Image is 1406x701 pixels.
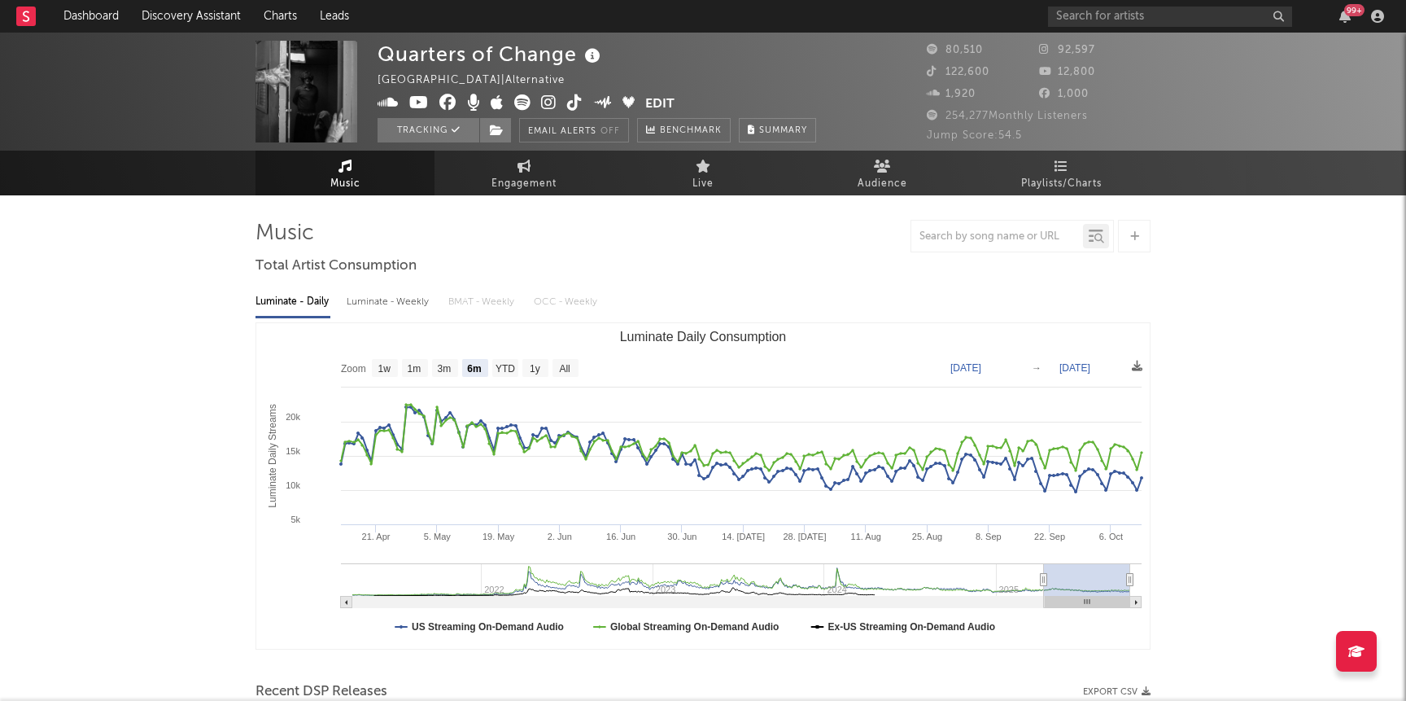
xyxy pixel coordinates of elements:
[620,330,787,344] text: Luminate Daily Consumption
[1048,7,1292,27] input: Search for artists
[828,621,996,633] text: Ex-US Streaming On-Demand Audio
[362,532,391,541] text: 21. Apr
[645,94,675,115] button: Edit
[290,515,300,524] text: 5k
[378,71,583,90] div: [GEOGRAPHIC_DATA] | Alternative
[722,532,765,541] text: 14. [DATE]
[1034,532,1065,541] text: 22. Sep
[347,288,432,316] div: Luminate - Weekly
[667,532,696,541] text: 30. Jun
[255,151,434,195] a: Music
[613,151,793,195] a: Live
[496,363,515,375] text: YTD
[660,121,722,141] span: Benchmark
[1032,362,1041,374] text: →
[1099,532,1123,541] text: 6. Oct
[927,130,1022,141] span: Jump Score: 54.5
[530,363,540,375] text: 1y
[912,532,942,541] text: 25. Aug
[1339,10,1351,23] button: 99+
[491,174,557,194] span: Engagement
[610,621,779,633] text: Global Streaming On-Demand Audio
[286,446,300,456] text: 15k
[600,127,620,136] em: Off
[519,118,629,142] button: Email AlertsOff
[1039,89,1089,99] span: 1,000
[255,288,330,316] div: Luminate - Daily
[438,363,452,375] text: 3m
[548,532,572,541] text: 2. Jun
[1039,45,1095,55] span: 92,597
[739,118,816,142] button: Summary
[851,532,881,541] text: 11. Aug
[927,45,983,55] span: 80,510
[482,532,515,541] text: 19. May
[793,151,972,195] a: Audience
[286,412,300,422] text: 20k
[1344,4,1365,16] div: 99 +
[434,151,613,195] a: Engagement
[759,126,807,135] span: Summary
[378,118,479,142] button: Tracking
[467,363,481,375] text: 6m
[927,67,989,77] span: 122,600
[408,363,421,375] text: 1m
[1083,687,1151,697] button: Export CSV
[972,151,1151,195] a: Playlists/Charts
[1059,362,1090,374] text: [DATE]
[927,111,1088,121] span: 254,277 Monthly Listeners
[559,363,570,375] text: All
[378,41,605,68] div: Quarters of Change
[637,118,731,142] a: Benchmark
[927,89,976,99] span: 1,920
[412,621,564,633] text: US Streaming On-Demand Audio
[267,404,278,507] text: Luminate Daily Streams
[255,256,417,276] span: Total Artist Consumption
[286,480,300,490] text: 10k
[783,532,826,541] text: 28. [DATE]
[378,363,391,375] text: 1w
[976,532,1002,541] text: 8. Sep
[1039,67,1095,77] span: 12,800
[911,230,1083,243] input: Search by song name or URL
[950,362,981,374] text: [DATE]
[692,174,714,194] span: Live
[424,532,452,541] text: 5. May
[1021,174,1102,194] span: Playlists/Charts
[341,363,366,375] text: Zoom
[256,323,1150,649] svg: Luminate Daily Consumption
[330,174,360,194] span: Music
[858,174,907,194] span: Audience
[606,532,635,541] text: 16. Jun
